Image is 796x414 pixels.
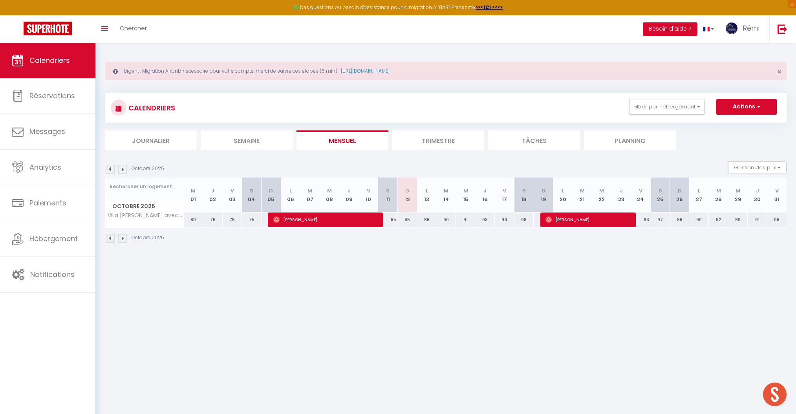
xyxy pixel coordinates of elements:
[436,178,456,212] th: 14
[203,212,223,227] div: 75
[29,162,61,172] span: Analytics
[397,212,417,227] div: 85
[777,67,781,77] span: ×
[273,212,378,227] span: [PERSON_NAME]
[242,212,262,227] div: 75
[573,178,592,212] th: 21
[341,68,390,74] a: [URL][DOMAIN_NAME]
[262,178,281,212] th: 05
[475,212,495,227] div: 93
[728,212,748,227] div: 89
[620,187,623,194] abbr: J
[191,187,196,194] abbr: M
[184,178,203,212] th: 01
[726,22,737,34] img: ...
[348,187,351,194] abbr: J
[503,187,506,194] abbr: V
[639,187,642,194] abbr: V
[562,187,564,194] abbr: L
[763,383,787,406] div: Ouvrir le chat
[211,187,214,194] abbr: J
[483,187,487,194] abbr: J
[650,212,670,227] div: 97
[650,178,670,212] th: 25
[456,178,476,212] th: 15
[720,15,769,43] a: ... Rémi
[748,178,767,212] th: 30
[327,187,332,194] abbr: M
[689,212,709,227] div: 90
[417,178,437,212] th: 13
[120,24,147,32] span: Chercher
[534,178,553,212] th: 19
[29,55,70,65] span: Calendriers
[777,68,781,75] button: Close
[709,178,728,212] th: 28
[223,212,242,227] div: 75
[392,130,484,150] li: Trimestre
[289,187,292,194] abbr: L
[545,212,631,227] span: [PERSON_NAME]
[223,178,242,212] th: 03
[698,187,700,194] abbr: L
[728,178,748,212] th: 29
[132,165,164,172] p: Octobre 2025
[580,187,585,194] abbr: M
[105,130,197,150] li: Journalier
[300,178,320,212] th: 07
[203,178,223,212] th: 02
[359,178,378,212] th: 10
[29,234,78,244] span: Hébergement
[778,24,787,34] img: logout
[30,269,75,279] span: Notifications
[386,187,390,194] abbr: S
[611,178,631,212] th: 23
[659,187,662,194] abbr: S
[716,187,721,194] abbr: M
[463,187,468,194] abbr: M
[378,178,398,212] th: 11
[105,201,183,212] span: Octobre 2025
[426,187,428,194] abbr: L
[456,212,476,227] div: 91
[106,212,185,218] span: Villa [PERSON_NAME] avec piscine * Barbecue*Calme
[475,178,495,212] th: 16
[495,212,514,227] div: 94
[436,212,456,227] div: 90
[367,187,370,194] abbr: V
[629,99,705,115] button: Filtrer par hébergement
[444,187,448,194] abbr: M
[378,212,398,227] div: 85
[756,187,759,194] abbr: J
[114,15,153,43] a: Chercher
[417,212,437,227] div: 86
[689,178,709,212] th: 27
[553,178,573,212] th: 20
[132,234,164,242] p: Octobre 2025
[250,187,253,194] abbr: S
[339,178,359,212] th: 09
[269,187,273,194] abbr: D
[105,62,787,80] div: Urgent : Migration Airbnb nécessaire pour votre compte, merci de suivre ces étapes (5 min) -
[405,187,409,194] abbr: D
[281,178,300,212] th: 06
[397,178,417,212] th: 12
[514,178,534,212] th: 18
[767,178,787,212] th: 31
[495,178,514,212] th: 17
[592,178,612,212] th: 22
[514,212,534,227] div: 98
[643,22,697,36] button: Besoin d'aide ?
[631,178,651,212] th: 24
[29,126,65,136] span: Messages
[126,99,175,117] h3: CALENDRIERS
[631,212,651,227] div: 93
[476,4,503,11] a: >>> ICI <<<<
[201,130,293,150] li: Semaine
[242,178,262,212] th: 04
[110,180,179,194] input: Rechercher un logement...
[320,178,339,212] th: 08
[29,198,66,208] span: Paiements
[775,187,779,194] abbr: V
